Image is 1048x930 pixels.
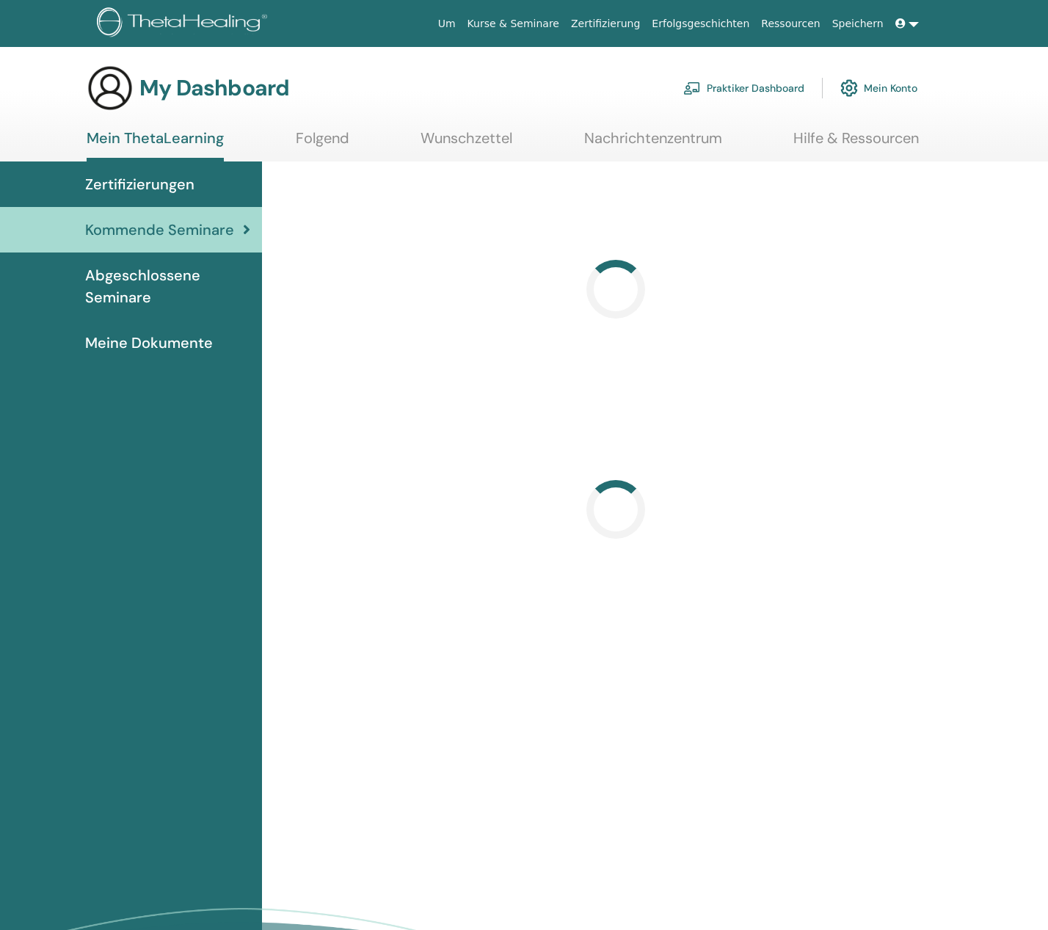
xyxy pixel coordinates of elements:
[565,10,646,37] a: Zertifizierung
[85,219,234,241] span: Kommende Seminare
[462,10,565,37] a: Kurse & Seminare
[85,173,194,195] span: Zertifizierungen
[296,129,349,158] a: Folgend
[826,10,889,37] a: Speichern
[432,10,462,37] a: Um
[646,10,755,37] a: Erfolgsgeschichten
[683,81,701,95] img: chalkboard-teacher.svg
[87,129,224,161] a: Mein ThetaLearning
[840,76,858,101] img: cog.svg
[87,65,134,112] img: generic-user-icon.jpg
[793,129,919,158] a: Hilfe & Ressourcen
[683,72,804,104] a: Praktiker Dashboard
[840,72,917,104] a: Mein Konto
[139,75,289,101] h3: My Dashboard
[584,129,722,158] a: Nachrichtenzentrum
[97,7,272,40] img: logo.png
[85,332,213,354] span: Meine Dokumente
[85,264,250,308] span: Abgeschlossene Seminare
[421,129,512,158] a: Wunschzettel
[755,10,826,37] a: Ressourcen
